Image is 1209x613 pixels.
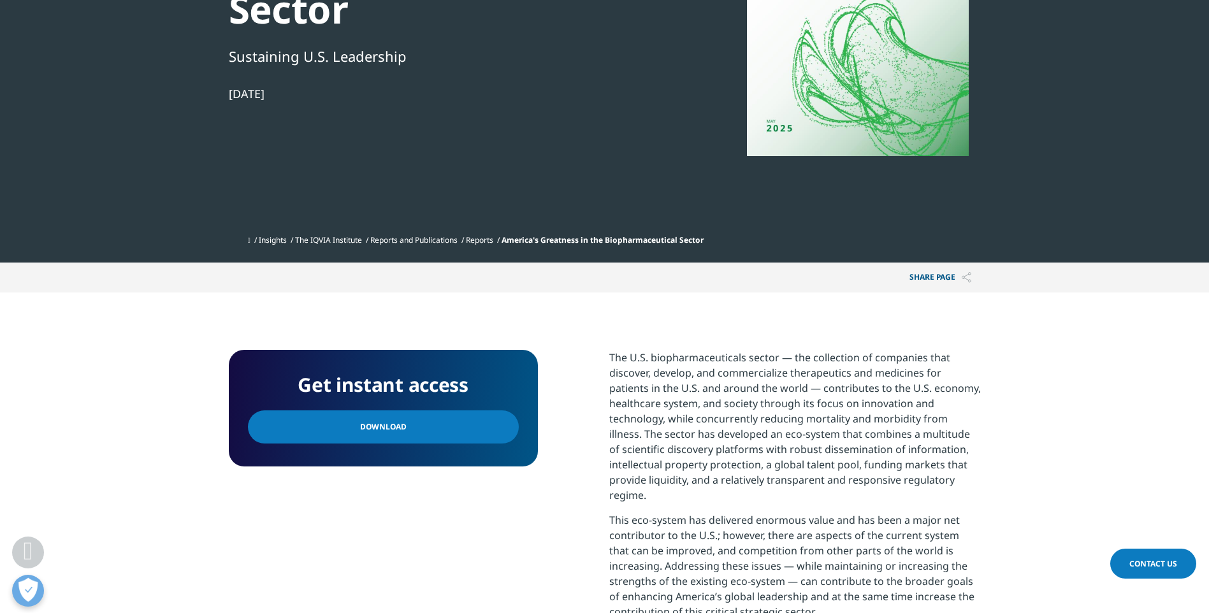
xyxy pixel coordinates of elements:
[370,234,458,245] a: Reports and Publications
[229,86,666,101] div: [DATE]
[962,272,971,283] img: Share PAGE
[12,575,44,607] button: Open Preferences
[609,350,981,512] p: The U.S. biopharmaceuticals sector — the collection of companies that discover, develop, and comm...
[360,420,407,434] span: Download
[295,234,362,245] a: The IQVIA Institute
[900,263,981,292] button: Share PAGEShare PAGE
[1110,549,1196,579] a: Contact Us
[248,410,519,444] a: Download
[1129,558,1177,569] span: Contact Us
[502,234,704,245] span: America's Greatness in the Biopharmaceutical Sector
[466,234,493,245] a: Reports
[248,369,519,401] h4: Get instant access
[259,234,287,245] a: Insights
[229,45,666,67] div: Sustaining U.S. Leadership
[900,263,981,292] p: Share PAGE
